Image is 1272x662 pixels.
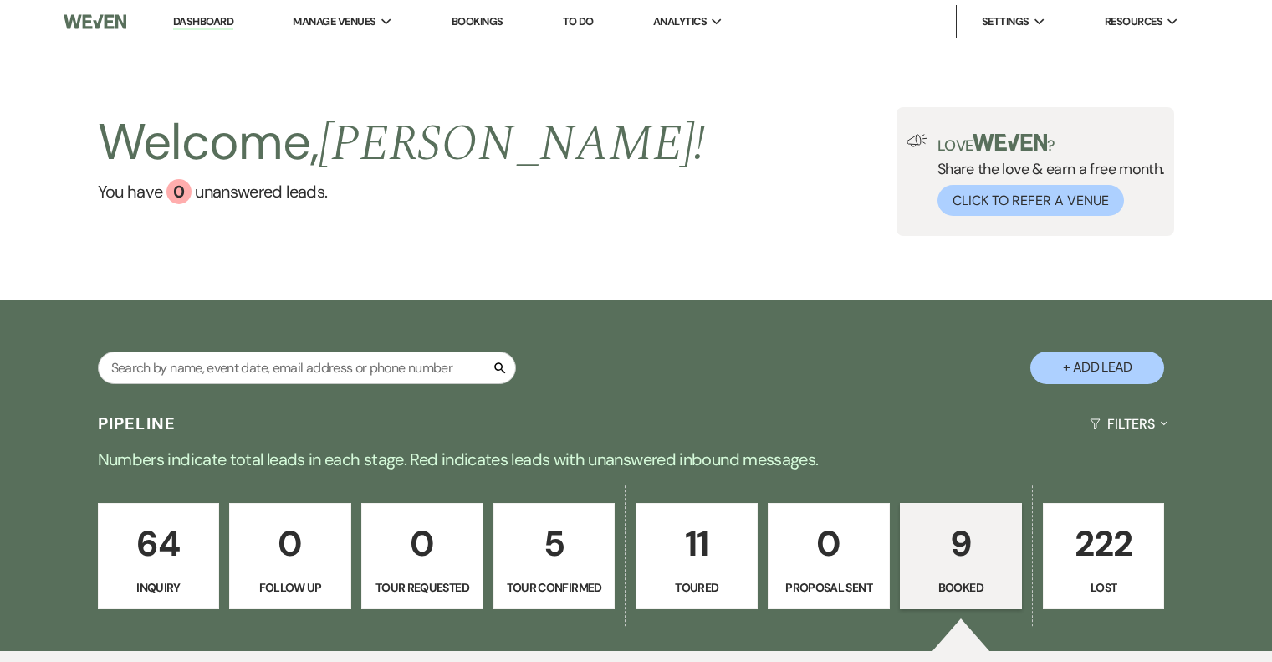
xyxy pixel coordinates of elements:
p: 222 [1054,516,1154,572]
img: Weven Logo [64,4,126,39]
a: 0Follow Up [229,503,351,610]
p: 64 [109,516,209,572]
p: Proposal Sent [779,578,879,597]
input: Search by name, event date, email address or phone number [98,352,516,384]
p: Lost [1054,578,1154,597]
a: 9Booked [900,503,1022,610]
p: 11 [646,516,747,572]
a: 0Proposal Sent [768,503,890,610]
button: + Add Lead [1030,352,1164,384]
p: Numbers indicate total leads in each stage. Red indicates leads with unanswered inbound messages. [34,446,1239,473]
p: Love ? [937,134,1165,153]
p: 0 [240,516,340,572]
div: Share the love & earn a free month. [927,134,1165,216]
a: 0Tour Requested [361,503,483,610]
div: 0 [166,179,192,204]
a: 11Toured [636,503,758,610]
span: Settings [982,13,1029,30]
button: Filters [1083,402,1174,446]
p: 0 [372,516,473,572]
h2: Welcome, [98,107,706,179]
a: You have 0 unanswered leads. [98,179,706,204]
span: Manage Venues [293,13,375,30]
img: weven-logo-green.svg [973,134,1047,151]
p: Follow Up [240,578,340,597]
p: 9 [911,516,1011,572]
a: 222Lost [1043,503,1165,610]
span: Analytics [653,13,707,30]
button: Click to Refer a Venue [937,185,1124,216]
a: 64Inquiry [98,503,220,610]
p: Inquiry [109,578,209,597]
a: 5Tour Confirmed [493,503,616,610]
h3: Pipeline [98,412,176,435]
p: Booked [911,578,1011,597]
a: Dashboard [173,14,233,30]
p: 0 [779,516,879,572]
a: Bookings [452,14,503,28]
p: Toured [646,578,747,597]
p: Tour Confirmed [504,578,605,597]
p: 5 [504,516,605,572]
span: Resources [1105,13,1162,30]
a: To Do [563,14,594,28]
p: Tour Requested [372,578,473,597]
span: [PERSON_NAME] ! [319,105,705,182]
img: loud-speaker-illustration.svg [907,134,927,147]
